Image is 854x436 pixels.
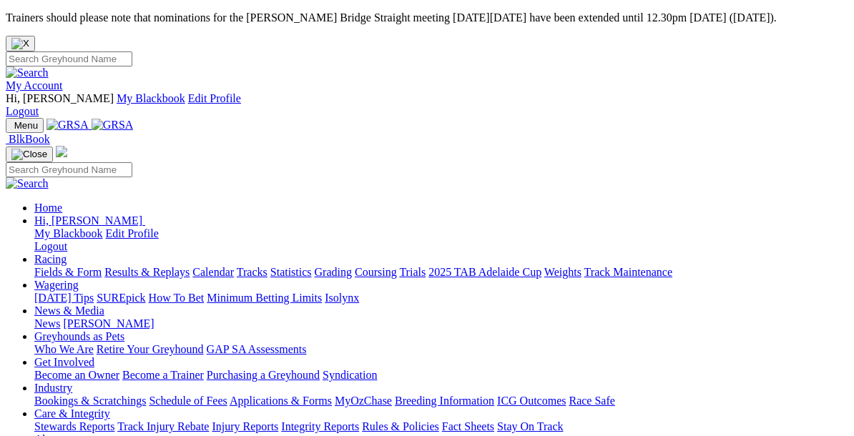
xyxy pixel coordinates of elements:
a: My Blackbook [117,92,185,104]
a: [PERSON_NAME] [63,317,154,330]
img: Search [6,177,49,190]
img: Close [11,149,47,160]
button: Toggle navigation [6,118,44,133]
a: Statistics [270,266,312,278]
a: News [34,317,60,330]
a: Hi, [PERSON_NAME] [34,214,145,227]
div: Greyhounds as Pets [34,343,848,356]
a: Tracks [237,266,268,278]
img: logo-grsa-white.png [56,146,67,157]
a: Retire Your Greyhound [97,343,204,355]
a: Fact Sheets [442,420,494,432]
a: How To Bet [149,292,205,304]
a: Rules & Policies [362,420,439,432]
a: ICG Outcomes [497,395,566,407]
a: Purchasing a Greyhound [207,369,320,381]
a: Grading [315,266,352,278]
span: Hi, [PERSON_NAME] [34,214,142,227]
a: Stewards Reports [34,420,114,432]
span: Menu [14,120,38,131]
a: Edit Profile [188,92,241,104]
a: Wagering [34,279,79,291]
a: Home [34,202,62,214]
a: News & Media [34,304,104,317]
button: Close [6,36,35,51]
a: Schedule of Fees [149,395,227,407]
button: Toggle navigation [6,147,53,162]
div: Racing [34,266,848,279]
a: [DATE] Tips [34,292,94,304]
a: Logout [6,105,39,117]
a: Become an Owner [34,369,119,381]
img: GRSA [46,119,89,132]
a: My Blackbook [34,227,103,239]
img: X [11,38,29,49]
a: Trials [399,266,426,278]
div: Hi, [PERSON_NAME] [34,227,848,253]
span: BlkBook [9,133,50,145]
img: GRSA [92,119,134,132]
a: Applications & Forms [230,395,332,407]
div: Get Involved [34,369,848,382]
a: Racing [34,253,67,265]
a: Logout [34,240,67,252]
a: Breeding Information [395,395,494,407]
a: Bookings & Scratchings [34,395,146,407]
a: Track Maintenance [584,266,672,278]
a: Weights [544,266,581,278]
a: Care & Integrity [34,407,110,420]
a: Track Injury Rebate [117,420,209,432]
img: Search [6,66,49,79]
a: BlkBook [6,133,50,145]
a: Syndication [323,369,377,381]
a: Edit Profile [106,227,159,239]
a: Become a Trainer [122,369,204,381]
a: Coursing [355,266,397,278]
span: Hi, [PERSON_NAME] [6,92,114,104]
a: Injury Reports [212,420,278,432]
a: Who We Are [34,343,94,355]
a: Stay On Track [497,420,563,432]
a: Isolynx [325,292,359,304]
div: News & Media [34,317,848,330]
div: My Account [6,92,848,118]
a: Industry [34,382,72,394]
a: Get Involved [34,356,94,368]
p: Trainers should please note that nominations for the [PERSON_NAME] Bridge Straight meeting [DATE]... [6,11,848,24]
a: Results & Replays [104,266,190,278]
a: Race Safe [569,395,614,407]
a: 2025 TAB Adelaide Cup [428,266,541,278]
a: Calendar [192,266,234,278]
div: Wagering [34,292,848,304]
div: Industry [34,395,848,407]
a: Greyhounds as Pets [34,330,124,342]
div: Care & Integrity [34,420,848,433]
a: Fields & Form [34,266,102,278]
a: GAP SA Assessments [207,343,307,355]
a: Minimum Betting Limits [207,292,322,304]
input: Search [6,162,132,177]
input: Search [6,51,132,66]
a: Integrity Reports [281,420,359,432]
a: SUREpick [97,292,145,304]
a: My Account [6,79,63,91]
a: MyOzChase [335,395,392,407]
